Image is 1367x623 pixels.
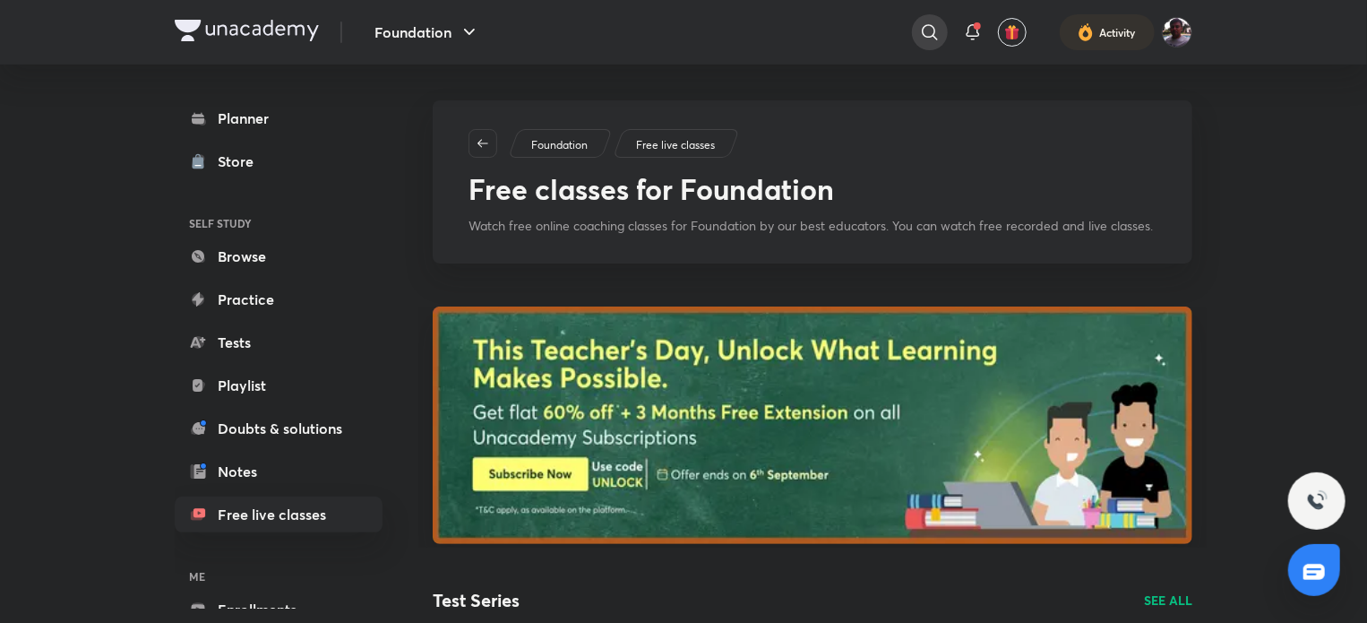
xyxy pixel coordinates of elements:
[175,20,319,46] a: Company Logo
[469,172,834,206] h1: Free classes for Foundation
[1144,591,1192,610] a: SEE ALL
[1004,24,1020,40] img: avatar
[531,137,588,153] p: Foundation
[433,307,1192,547] a: banner
[1162,17,1192,48] img: Tannishtha Dahiya
[529,137,591,153] a: Foundation
[1306,490,1328,512] img: ttu
[1078,22,1094,43] img: activity
[175,100,383,136] a: Planner
[469,217,1153,235] p: Watch free online coaching classes for Foundation by our best educators. You can watch free recor...
[175,497,383,532] a: Free live classes
[175,20,319,41] img: Company Logo
[218,151,264,172] div: Store
[175,411,383,446] a: Doubts & solutions
[364,14,491,50] button: Foundation
[175,561,383,592] h6: ME
[175,281,383,317] a: Practice
[633,137,718,153] a: Free live classes
[998,18,1027,47] button: avatar
[175,368,383,403] a: Playlist
[175,238,383,274] a: Browse
[175,208,383,238] h6: SELF STUDY
[636,137,715,153] p: Free live classes
[175,454,383,489] a: Notes
[433,587,520,614] h2: Test Series
[175,324,383,360] a: Tests
[433,307,1192,544] img: banner
[175,143,383,179] a: Store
